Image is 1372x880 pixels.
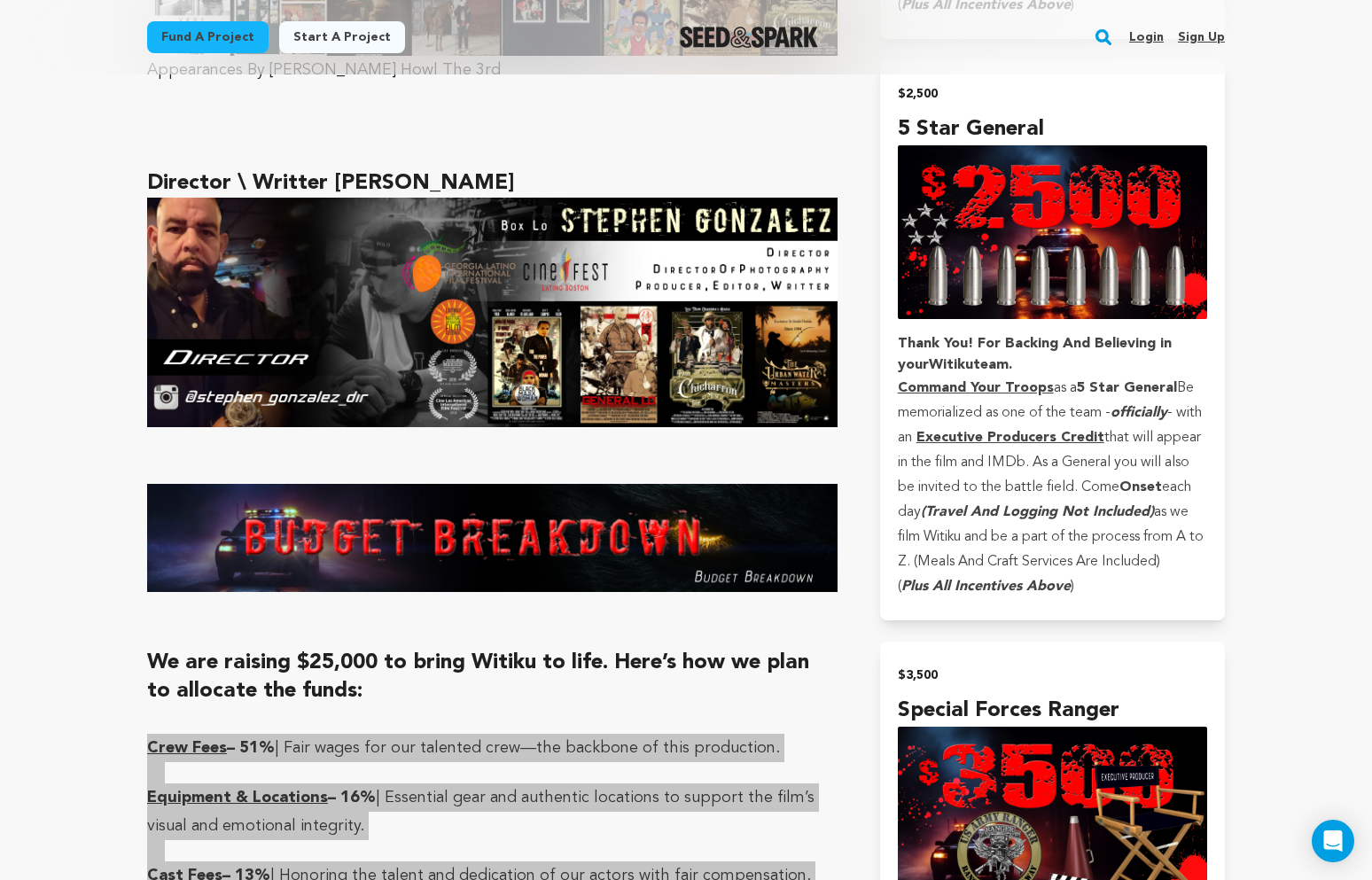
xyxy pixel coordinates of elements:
[147,790,328,806] u: Equipment & Locations
[921,505,1154,519] em: (Travel And Logging Not Included)
[1129,23,1164,51] a: Login
[898,381,1054,395] u: Command Your Troops
[147,21,269,53] a: Fund a project
[279,21,405,53] a: Start a project
[898,333,1207,376] h4: Thank You! For Backing And Believing in your team.
[916,431,1104,445] u: Executive Producers Credit
[898,663,1207,688] h2: $3,500
[1119,480,1162,495] strong: Onset
[680,27,819,48] a: Seed&Spark Homepage
[898,145,1207,319] img: incentive
[147,198,838,427] img: 1754693148-stephen.jpg
[901,580,1071,594] em: Plus All Incentives Above
[1178,23,1225,51] a: Sign up
[680,27,819,48] img: Seed&Spark Logo Dark Mode
[898,695,1207,727] h4: Special Forces Ranger
[898,82,1207,106] h2: $2,500
[147,740,227,756] u: Crew Fees
[147,734,838,762] p: | Fair wages for our talented crew—the backbone of this production.
[898,376,1207,574] p: as a Be memorialized as one of the team - - with an that will appear in the film and IMDb. As a G...
[880,60,1225,620] button: $2,500 5 Star General incentive Thank You! For Backing And Believing in yourWitikuteam.Command Yo...
[898,113,1207,145] h4: 5 Star General
[147,649,838,705] h2: We are raising $25,000 to bring Witiku to life. Here’s how we plan to allocate the funds:
[147,740,275,756] strong: – 51%
[929,358,973,372] strong: Witiku
[898,574,1207,599] p: ( )
[147,790,376,806] strong: – 16%
[147,783,838,840] p: | Essential gear and authentic locations to support the film’s visual and emotional integrity.
[1077,381,1177,395] strong: 5 Star General
[147,484,838,593] img: 1754693240-iyuioiiuoiuo.jpg
[1312,820,1354,862] div: Open Intercom Messenger
[1111,406,1167,420] em: officially
[147,169,838,198] h2: Director \ Writter [PERSON_NAME]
